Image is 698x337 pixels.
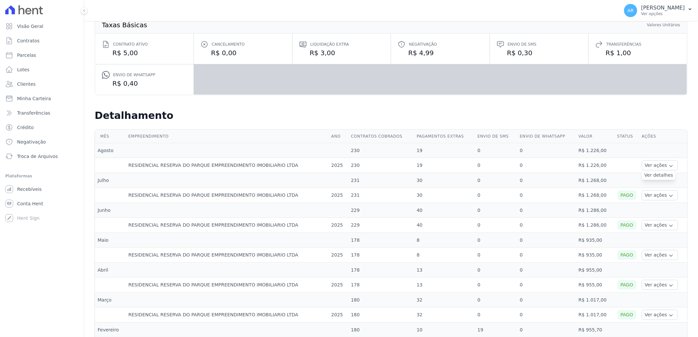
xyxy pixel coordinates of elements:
[95,293,126,307] td: Março
[17,37,39,44] span: Contratos
[3,121,81,134] a: Crédito
[95,110,687,122] h2: Detalhamento
[17,186,42,192] span: Recebíveis
[576,293,615,307] td: R$ 1.017,00
[619,1,698,20] button: AR [PERSON_NAME] Ver opções
[617,310,637,320] div: Pago
[576,203,615,218] td: R$ 1.286,00
[414,173,475,188] td: 30
[126,130,329,143] th: Empreendimento
[576,143,615,158] td: R$ 1.226,00
[617,191,637,200] div: Pago
[414,263,475,278] td: 13
[576,278,615,293] td: R$ 955,00
[642,160,678,170] button: Ver ações
[414,130,475,143] th: Pagamentos extras
[475,293,517,307] td: 0
[517,173,576,188] td: 0
[3,78,81,91] a: Clientes
[576,158,615,173] td: R$ 1.226,00
[95,263,126,278] td: Abril
[606,41,641,48] span: Transferências
[348,130,414,143] th: Contratos cobrados
[17,139,46,145] span: Negativação
[517,278,576,293] td: 0
[113,41,148,48] span: Contrato ativo
[126,158,329,173] td: RESIDENCIAL RESERVA DO PARQUE EMPREENDIMENTO IMOBILIARIO LTDA
[475,158,517,173] td: 0
[17,52,36,58] span: Parcelas
[414,307,475,323] td: 32
[348,173,414,188] td: 231
[627,8,634,13] span: AR
[5,172,79,180] div: Plataformas
[329,130,348,143] th: Ano
[617,280,637,290] div: Pago
[639,130,687,143] th: Ações
[414,218,475,233] td: 40
[126,307,329,323] td: RESIDENCIAL RESERVA DO PARQUE EMPREENDIMENTO IMOBILIARIO LTDA
[414,143,475,158] td: 19
[475,130,517,143] th: Envio de SMS
[329,188,348,203] td: 2025
[95,143,126,158] td: Agosto
[644,172,673,179] a: Ver detalhes
[3,106,81,120] a: Transferências
[475,173,517,188] td: 0
[398,48,483,57] dd: R$ 4,99
[348,278,414,293] td: 178
[475,188,517,203] td: 0
[3,63,81,76] a: Lotes
[475,218,517,233] td: 0
[642,280,678,290] button: Ver ações
[348,307,414,323] td: 180
[576,188,615,203] td: R$ 1.268,00
[329,218,348,233] td: 2025
[348,188,414,203] td: 231
[617,220,637,230] div: Pago
[17,66,30,73] span: Lotes
[95,233,126,248] td: Maio
[17,124,34,131] span: Crédito
[517,218,576,233] td: 0
[517,158,576,173] td: 0
[508,41,537,48] span: Envio de SMS
[517,143,576,158] td: 0
[348,158,414,173] td: 230
[126,188,329,203] td: RESIDENCIAL RESERVA DO PARQUE EMPREENDIMENTO IMOBILIARIO LTDA
[348,143,414,158] td: 230
[329,248,348,263] td: 2025
[576,263,615,278] td: R$ 955,00
[126,248,329,263] td: RESIDENCIAL RESERVA DO PARQUE EMPREENDIMENTO IMOBILIARIO LTDA
[475,263,517,278] td: 0
[348,218,414,233] td: 229
[475,278,517,293] td: 0
[299,48,384,57] dd: R$ 3,00
[414,188,475,203] td: 30
[642,220,678,230] button: Ver ações
[475,233,517,248] td: 0
[576,218,615,233] td: R$ 1.286,00
[348,233,414,248] td: 178
[17,110,50,116] span: Transferências
[414,158,475,173] td: 19
[615,130,639,143] th: Status
[641,11,685,16] p: Ver opções
[576,248,615,263] td: R$ 935,00
[102,22,148,28] th: Taxas Básicas
[102,48,187,57] dd: R$ 5,00
[517,233,576,248] td: 0
[414,203,475,218] td: 40
[113,72,155,78] span: Envio de Whatsapp
[409,41,437,48] span: Negativação
[17,23,43,30] span: Visão Geral
[475,248,517,263] td: 0
[17,200,43,207] span: Conta Hent
[517,248,576,263] td: 0
[126,218,329,233] td: RESIDENCIAL RESERVA DO PARQUE EMPREENDIMENTO IMOBILIARIO LTDA
[3,150,81,163] a: Troca de Arquivos
[348,248,414,263] td: 178
[576,173,615,188] td: R$ 1.268,00
[647,22,681,28] th: Valores Unitários
[212,41,244,48] span: Cancelamento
